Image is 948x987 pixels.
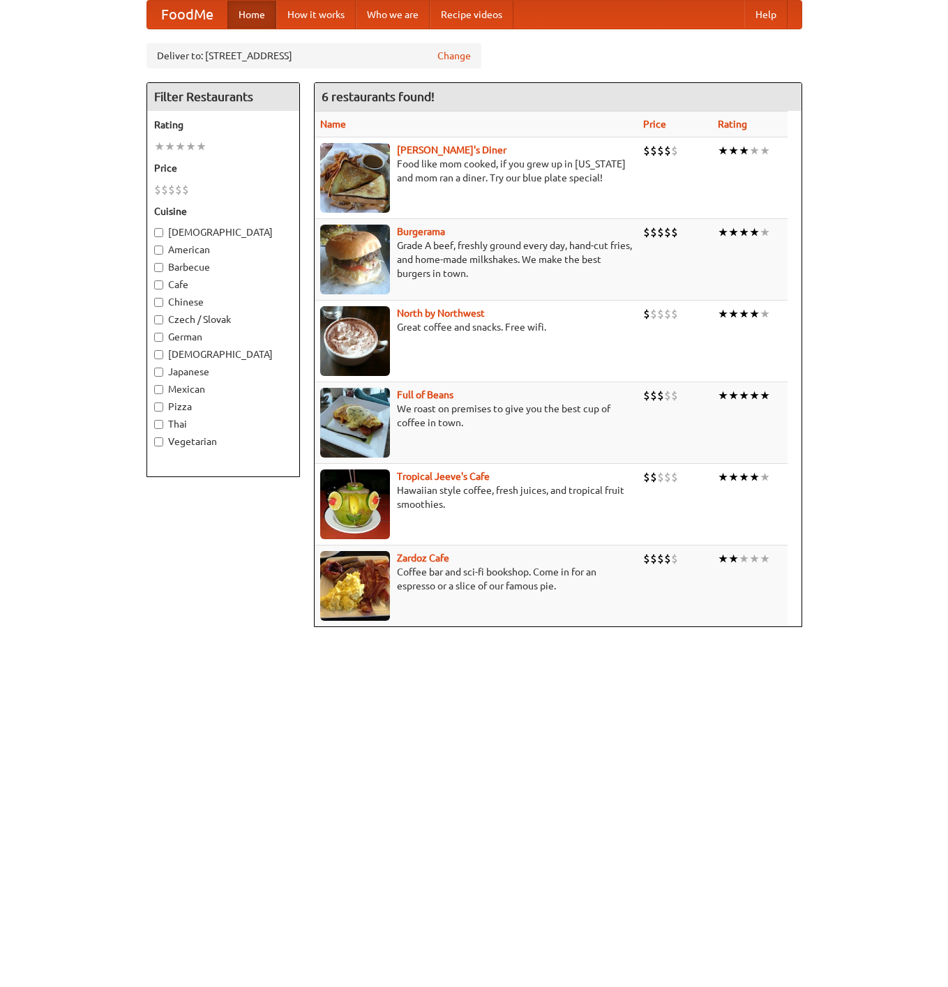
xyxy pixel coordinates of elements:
[154,330,292,344] label: German
[397,226,445,237] b: Burgerama
[154,139,165,154] li: ★
[154,228,163,237] input: [DEMOGRAPHIC_DATA]
[165,139,175,154] li: ★
[760,143,770,158] li: ★
[186,139,196,154] li: ★
[320,565,632,593] p: Coffee bar and sci-fi bookshop. Come in for an espresso or a slice of our famous pie.
[749,143,760,158] li: ★
[175,182,182,197] li: $
[397,471,490,482] b: Tropical Jeeve's Cafe
[749,225,760,240] li: ★
[154,295,292,309] label: Chinese
[650,551,657,566] li: $
[154,246,163,255] input: American
[154,437,163,446] input: Vegetarian
[147,1,227,29] a: FoodMe
[728,469,739,485] li: ★
[739,388,749,403] li: ★
[643,469,650,485] li: $
[657,306,664,322] li: $
[671,551,678,566] li: $
[356,1,430,29] a: Who we are
[744,1,788,29] a: Help
[154,243,292,257] label: American
[749,306,760,322] li: ★
[397,308,485,319] a: North by Northwest
[718,119,747,130] a: Rating
[154,347,292,361] label: [DEMOGRAPHIC_DATA]
[196,139,206,154] li: ★
[718,469,728,485] li: ★
[671,388,678,403] li: $
[168,182,175,197] li: $
[749,551,760,566] li: ★
[154,260,292,274] label: Barbecue
[320,320,632,334] p: Great coffee and snacks. Free wifi.
[320,306,390,376] img: north.jpg
[671,306,678,322] li: $
[154,182,161,197] li: $
[657,143,664,158] li: $
[154,312,292,326] label: Czech / Slovak
[718,306,728,322] li: ★
[320,483,632,511] p: Hawaiian style coffee, fresh juices, and tropical fruit smoothies.
[154,385,163,394] input: Mexican
[320,469,390,539] img: jeeves.jpg
[671,225,678,240] li: $
[147,83,299,111] h4: Filter Restaurants
[718,551,728,566] li: ★
[154,400,292,414] label: Pizza
[146,43,481,68] div: Deliver to: [STREET_ADDRESS]
[643,225,650,240] li: $
[671,143,678,158] li: $
[320,225,390,294] img: burgerama.jpg
[650,225,657,240] li: $
[154,350,163,359] input: [DEMOGRAPHIC_DATA]
[664,143,671,158] li: $
[161,182,168,197] li: $
[664,225,671,240] li: $
[320,239,632,280] p: Grade A beef, freshly ground every day, hand-cut fries, and home-made milkshakes. We make the bes...
[154,420,163,429] input: Thai
[322,90,435,103] ng-pluralize: 6 restaurants found!
[664,551,671,566] li: $
[430,1,513,29] a: Recipe videos
[643,388,650,403] li: $
[728,143,739,158] li: ★
[154,298,163,307] input: Chinese
[154,417,292,431] label: Thai
[718,225,728,240] li: ★
[154,333,163,342] input: German
[650,143,657,158] li: $
[154,365,292,379] label: Japanese
[182,182,189,197] li: $
[154,278,292,292] label: Cafe
[227,1,276,29] a: Home
[718,388,728,403] li: ★
[397,144,506,156] a: [PERSON_NAME]'s Diner
[749,469,760,485] li: ★
[760,306,770,322] li: ★
[728,306,739,322] li: ★
[437,49,471,63] a: Change
[154,118,292,132] h5: Rating
[320,157,632,185] p: Food like mom cooked, if you grew up in [US_STATE] and mom ran a diner. Try our blue plate special!
[760,388,770,403] li: ★
[728,225,739,240] li: ★
[728,551,739,566] li: ★
[154,382,292,396] label: Mexican
[154,315,163,324] input: Czech / Slovak
[154,280,163,289] input: Cafe
[320,551,390,621] img: zardoz.jpg
[154,402,163,412] input: Pizza
[718,143,728,158] li: ★
[657,469,664,485] li: $
[728,388,739,403] li: ★
[650,388,657,403] li: $
[397,389,453,400] a: Full of Beans
[657,388,664,403] li: $
[664,469,671,485] li: $
[657,225,664,240] li: $
[154,368,163,377] input: Japanese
